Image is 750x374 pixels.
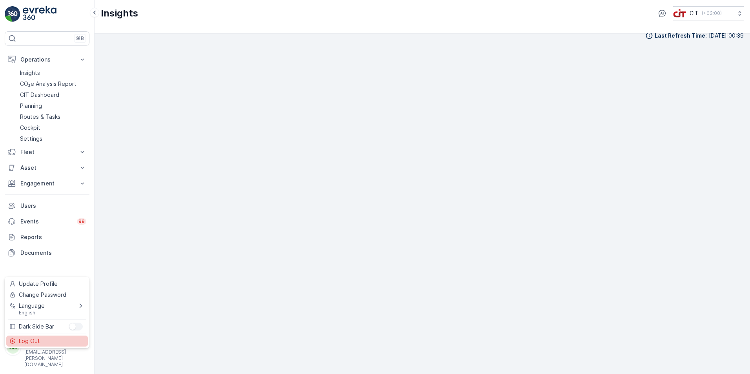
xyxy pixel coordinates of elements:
[20,164,74,172] p: Asset
[5,144,89,160] button: Fleet
[17,78,89,89] a: CO₂e Analysis Report
[17,111,89,122] a: Routes & Tasks
[5,6,20,22] img: logo
[20,124,40,132] p: Cockpit
[19,310,45,316] span: English
[17,133,89,144] a: Settings
[5,327,89,368] button: MM[PERSON_NAME].[PERSON_NAME][PERSON_NAME][EMAIL_ADDRESS][PERSON_NAME][DOMAIN_NAME]
[20,80,76,88] p: CO₂e Analysis Report
[5,160,89,176] button: Asset
[702,10,722,16] p: ( +03:00 )
[19,280,58,288] span: Update Profile
[19,323,54,330] span: Dark Side Bar
[5,245,89,261] a: Documents
[20,113,60,121] p: Routes & Tasks
[673,6,744,20] button: CIT(+03:00)
[5,229,89,245] a: Reports
[20,102,42,110] p: Planning
[17,89,89,100] a: CIT Dashboard
[24,343,83,368] p: [PERSON_NAME][EMAIL_ADDRESS][PERSON_NAME][DOMAIN_NAME]
[673,9,686,18] img: cit-logo_pOk6rL0.png
[709,32,744,40] p: [DATE] 00:39
[17,100,89,111] a: Planning
[20,56,74,64] p: Operations
[20,249,86,257] p: Documents
[690,9,699,17] p: CIT
[76,35,84,42] p: ⌘B
[20,135,42,143] p: Settings
[101,7,138,20] p: Insights
[23,6,56,22] img: logo_light-DOdMpM7g.png
[20,148,74,156] p: Fleet
[17,67,89,78] a: Insights
[20,91,59,99] p: CIT Dashboard
[19,291,66,299] span: Change Password
[5,176,89,191] button: Engagement
[5,277,89,348] ul: Menu
[5,214,89,229] a: Events99
[20,218,72,225] p: Events
[19,337,40,345] span: Log Out
[5,52,89,67] button: Operations
[5,198,89,214] a: Users
[20,180,74,187] p: Engagement
[19,302,45,310] span: Language
[20,202,86,210] p: Users
[20,69,40,77] p: Insights
[17,122,89,133] a: Cockpit
[20,233,86,241] p: Reports
[78,218,85,225] p: 99
[655,32,707,40] p: Last Refresh Time :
